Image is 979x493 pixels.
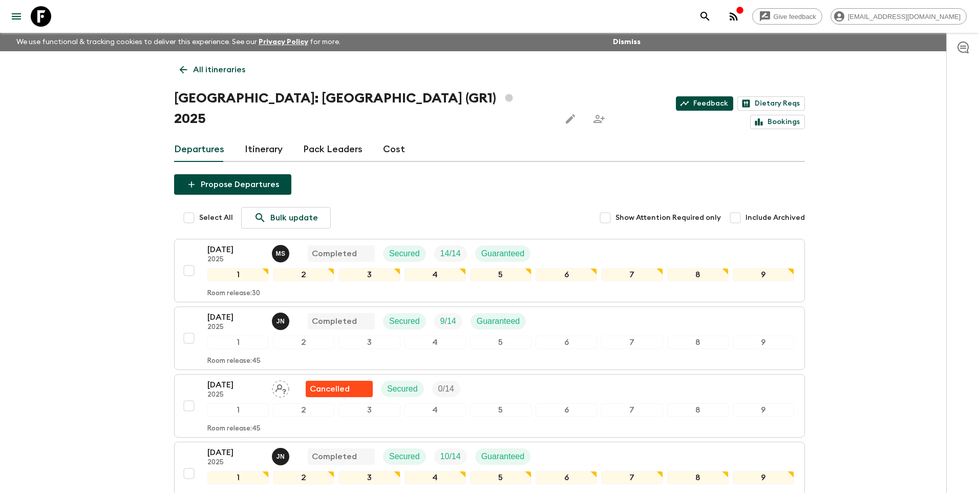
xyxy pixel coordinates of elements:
[434,313,462,330] div: Trip Fill
[470,471,531,484] div: 5
[842,13,966,20] span: [EMAIL_ADDRESS][DOMAIN_NAME]
[273,403,334,417] div: 2
[610,35,643,49] button: Dismiss
[470,336,531,349] div: 5
[752,8,822,25] a: Give feedback
[174,174,291,195] button: Propose Departures
[207,256,264,264] p: 2025
[405,471,466,484] div: 4
[676,96,733,111] a: Feedback
[733,471,794,484] div: 9
[434,245,467,262] div: Trip Fill
[381,381,424,397] div: Secured
[470,403,531,417] div: 5
[601,471,663,484] div: 7
[207,323,264,332] p: 2025
[615,213,721,223] span: Show Attention Required only
[536,403,597,417] div: 6
[207,391,264,399] p: 2025
[312,248,357,260] p: Completed
[207,446,264,459] p: [DATE]
[746,213,805,223] span: Include Archived
[601,268,663,281] div: 7
[560,109,581,129] button: Edit this itinerary
[272,383,289,392] span: Assign pack leader
[12,33,345,51] p: We use functional & tracking cookies to deliver this experience. See our for more.
[438,383,454,395] p: 0 / 14
[733,336,794,349] div: 9
[440,315,456,327] p: 9 / 14
[536,336,597,349] div: 6
[405,268,466,281] div: 4
[241,207,331,229] a: Bulk update
[273,268,334,281] div: 2
[174,59,251,80] a: All itineraries
[272,248,291,256] span: Magda Sotiriadis
[434,448,467,465] div: Trip Fill
[477,315,520,327] p: Guaranteed
[601,403,663,417] div: 7
[481,248,525,260] p: Guaranteed
[207,243,264,256] p: [DATE]
[207,425,261,433] p: Room release: 45
[338,471,400,484] div: 3
[383,448,426,465] div: Secured
[310,383,350,395] p: Cancelled
[601,336,663,349] div: 7
[174,88,552,129] h1: [GEOGRAPHIC_DATA]: [GEOGRAPHIC_DATA] (GR1) 2025
[405,403,466,417] div: 4
[389,315,420,327] p: Secured
[733,268,794,281] div: 9
[831,8,967,25] div: [EMAIL_ADDRESS][DOMAIN_NAME]
[589,109,609,129] span: Share this itinerary
[272,451,291,459] span: Janita Nurmi
[6,6,27,27] button: menu
[440,248,461,260] p: 14 / 14
[312,315,357,327] p: Completed
[174,137,224,162] a: Departures
[199,213,233,223] span: Select All
[174,306,805,370] button: [DATE]2025Janita NurmiCompletedSecuredTrip FillGuaranteed123456789Room release:45
[273,471,334,484] div: 2
[536,471,597,484] div: 6
[737,96,805,111] a: Dietary Reqs
[470,268,531,281] div: 5
[338,336,400,349] div: 3
[383,313,426,330] div: Secured
[306,381,373,397] div: Flash Pack cancellation
[432,381,460,397] div: Trip Fill
[270,212,318,224] p: Bulk update
[207,379,264,391] p: [DATE]
[207,403,269,417] div: 1
[207,336,269,349] div: 1
[207,268,269,281] div: 1
[536,268,597,281] div: 6
[667,268,729,281] div: 8
[245,137,283,162] a: Itinerary
[389,450,420,463] p: Secured
[272,316,291,324] span: Janita Nurmi
[440,450,461,463] p: 10 / 14
[259,38,308,46] a: Privacy Policy
[207,471,269,484] div: 1
[768,13,822,20] span: Give feedback
[667,403,729,417] div: 8
[338,268,400,281] div: 3
[174,374,805,438] button: [DATE]2025Assign pack leaderFlash Pack cancellationSecuredTrip Fill123456789Room release:45
[207,459,264,467] p: 2025
[383,245,426,262] div: Secured
[389,248,420,260] p: Secured
[338,403,400,417] div: 3
[174,239,805,302] button: [DATE]2025Magda SotiriadisCompletedSecuredTrip FillGuaranteed123456789Room release:30
[387,383,418,395] p: Secured
[481,450,525,463] p: Guaranteed
[667,336,729,349] div: 8
[303,137,363,162] a: Pack Leaders
[405,336,466,349] div: 4
[750,115,805,129] a: Bookings
[383,137,405,162] a: Cost
[193,64,245,76] p: All itineraries
[207,311,264,323] p: [DATE]
[733,403,794,417] div: 9
[695,6,715,27] button: search adventures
